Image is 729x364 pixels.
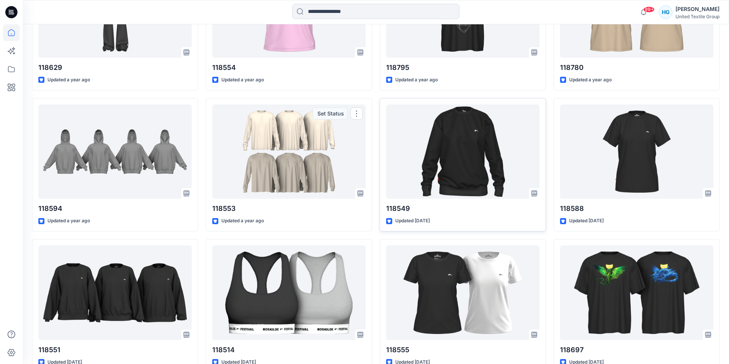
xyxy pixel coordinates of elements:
div: United Textile Group [675,14,720,19]
a: 118555 [386,245,540,340]
p: Updated [DATE] [569,217,604,225]
p: 118629 [38,62,192,73]
a: 118549 [386,104,540,199]
p: Updated a year ago [221,76,264,84]
p: 118588 [560,203,713,214]
a: 118551 [38,245,192,340]
p: Updated a year ago [47,76,90,84]
a: 118594 [38,104,192,199]
a: 118697 [560,245,713,340]
p: 118554 [212,62,366,73]
p: Updated a year ago [395,76,438,84]
span: 99+ [643,6,655,13]
p: 118555 [386,345,540,355]
p: 118551 [38,345,192,355]
p: 118514 [212,345,366,355]
p: 118553 [212,203,366,214]
a: 118514 [212,245,366,340]
a: 118588 [560,104,713,199]
p: Updated a year ago [569,76,612,84]
p: Updated a year ago [47,217,90,225]
p: 118594 [38,203,192,214]
div: HG [659,5,672,19]
p: 118697 [560,345,713,355]
p: Updated [DATE] [395,217,430,225]
a: 118553 [212,104,366,199]
p: 118780 [560,62,713,73]
div: [PERSON_NAME] [675,5,720,14]
p: 118549 [386,203,540,214]
p: 118795 [386,62,540,73]
p: Updated a year ago [221,217,264,225]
